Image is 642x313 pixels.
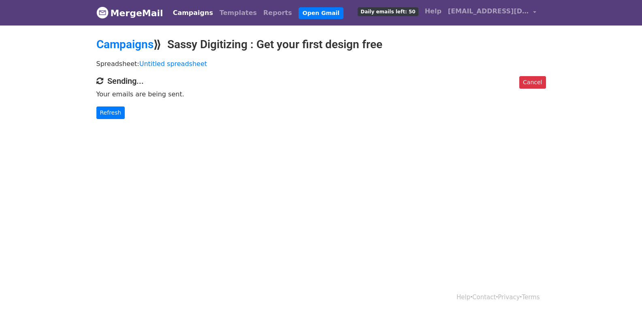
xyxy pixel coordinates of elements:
[354,3,421,19] a: Daily emails left: 50
[96,6,109,19] img: MergeMail logo
[96,90,546,98] p: Your emails are being sent.
[445,3,540,22] a: [EMAIL_ADDRESS][DOMAIN_NAME]
[522,294,540,301] a: Terms
[96,106,125,119] a: Refresh
[96,4,163,21] a: MergeMail
[422,3,445,19] a: Help
[96,38,546,51] h2: ⟫ Sassy Digitizing : Get your first design free
[448,6,529,16] span: [EMAIL_ADDRESS][DOMAIN_NAME]
[96,38,154,51] a: Campaigns
[96,76,546,86] h4: Sending...
[216,5,260,21] a: Templates
[170,5,216,21] a: Campaigns
[498,294,520,301] a: Privacy
[139,60,207,68] a: Untitled spreadsheet
[96,60,546,68] p: Spreadsheet:
[299,7,343,19] a: Open Gmail
[519,76,546,89] a: Cancel
[456,294,470,301] a: Help
[358,7,418,16] span: Daily emails left: 50
[472,294,496,301] a: Contact
[260,5,295,21] a: Reports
